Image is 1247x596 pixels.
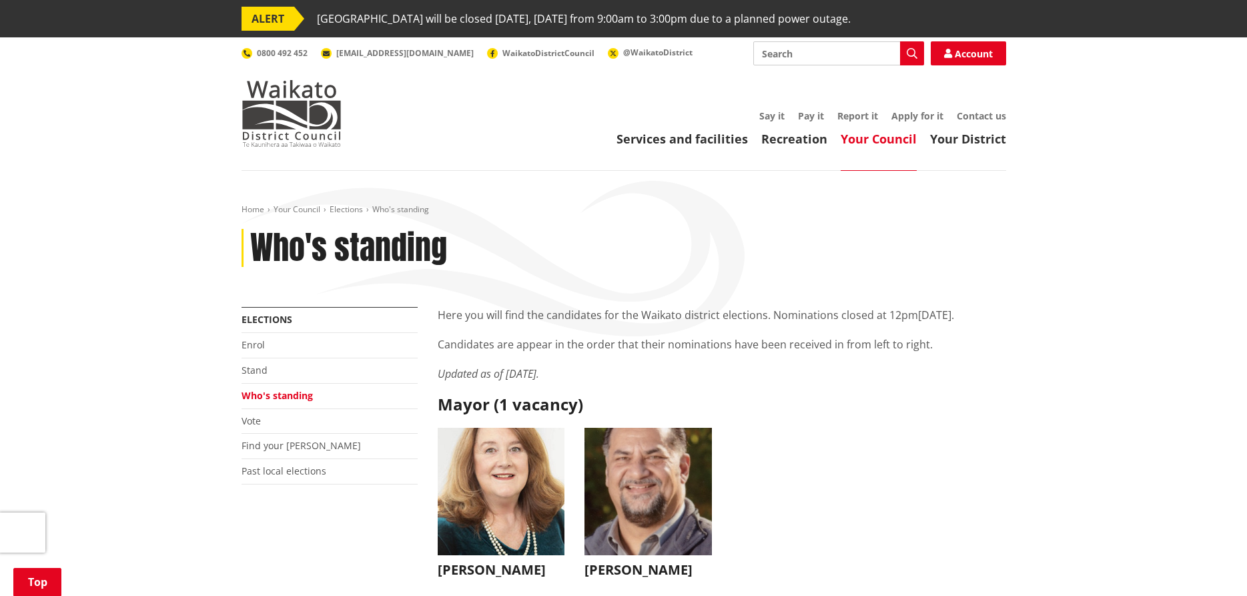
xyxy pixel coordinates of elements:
[242,313,292,326] a: Elections
[321,47,474,59] a: [EMAIL_ADDRESS][DOMAIN_NAME]
[759,109,785,122] a: Say it
[242,414,261,427] a: Vote
[330,204,363,215] a: Elections
[336,47,474,59] span: [EMAIL_ADDRESS][DOMAIN_NAME]
[274,204,320,215] a: Your Council
[257,47,308,59] span: 0800 492 452
[616,131,748,147] a: Services and facilities
[584,428,712,585] button: [PERSON_NAME]
[438,307,1006,323] p: Here you will find the candidates for the Waikato district elections. Nominations closed at 12pm[...
[584,562,712,578] h3: [PERSON_NAME]
[242,439,361,452] a: Find your [PERSON_NAME]
[438,562,565,578] h3: [PERSON_NAME]
[438,366,539,381] em: Updated as of [DATE].
[841,131,917,147] a: Your Council
[438,428,565,555] img: WO-M__CHURCH_J__UwGuY
[242,80,342,147] img: Waikato District Council - Te Kaunihera aa Takiwaa o Waikato
[242,204,1006,216] nav: breadcrumb
[798,109,824,122] a: Pay it
[930,131,1006,147] a: Your District
[931,41,1006,65] a: Account
[438,336,1006,352] p: Candidates are appear in the order that their nominations have been received in from left to right.
[438,393,583,415] strong: Mayor (1 vacancy)
[608,47,693,58] a: @WaikatoDistrict
[242,364,268,376] a: Stand
[891,109,943,122] a: Apply for it
[317,7,851,31] span: [GEOGRAPHIC_DATA] will be closed [DATE], [DATE] from 9:00am to 3:00pm due to a planned power outage.
[753,41,924,65] input: Search input
[438,428,565,585] button: [PERSON_NAME]
[372,204,429,215] span: Who's standing
[242,389,313,402] a: Who's standing
[242,7,294,31] span: ALERT
[623,47,693,58] span: @WaikatoDistrict
[242,338,265,351] a: Enrol
[584,428,712,555] img: WO-M__BECH_A__EWN4j
[502,47,594,59] span: WaikatoDistrictCouncil
[242,47,308,59] a: 0800 492 452
[837,109,878,122] a: Report it
[957,109,1006,122] a: Contact us
[761,131,827,147] a: Recreation
[487,47,594,59] a: WaikatoDistrictCouncil
[13,568,61,596] a: Top
[242,204,264,215] a: Home
[242,465,326,477] a: Past local elections
[250,229,447,268] h1: Who's standing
